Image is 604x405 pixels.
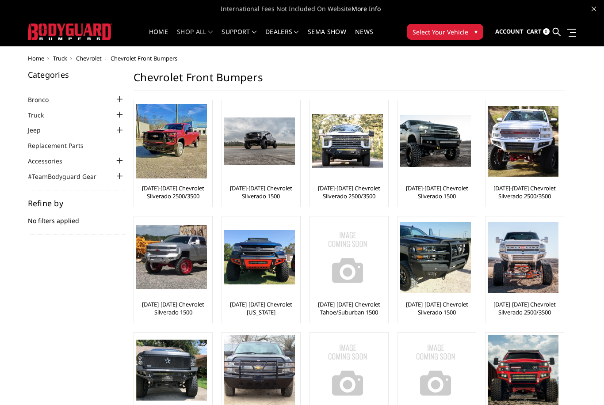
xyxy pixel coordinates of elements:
a: [DATE]-[DATE] Chevrolet Silverado 1500 [400,184,474,200]
a: Home [28,54,44,62]
button: Select Your Vehicle [407,24,483,40]
a: Dealers [265,29,299,46]
span: 0 [543,28,550,35]
a: [DATE]-[DATE] Chevrolet [US_STATE] [224,300,298,316]
a: #TeamBodyguard Gear [28,172,107,181]
a: Truck [53,54,67,62]
a: [DATE]-[DATE] Chevrolet Tahoe/Suburban 1500 [312,300,386,316]
img: BODYGUARD BUMPERS [28,23,112,40]
a: Replacement Parts [28,141,95,150]
a: Truck [28,110,55,120]
a: [DATE]-[DATE] Chevrolet Silverado 1500 [136,300,210,316]
a: Account [495,20,524,44]
span: ▾ [474,27,478,36]
h1: Chevrolet Front Bumpers [134,71,565,91]
a: More Info [352,4,381,13]
span: Account [495,27,524,35]
a: Support [222,29,256,46]
a: SEMA Show [308,29,346,46]
a: No Image [312,219,386,296]
a: [DATE]-[DATE] Chevrolet Silverado 2500/3500 [488,184,562,200]
a: News [355,29,373,46]
a: [DATE]-[DATE] Chevrolet Silverado 2500/3500 [312,184,386,200]
a: [DATE]-[DATE] Chevrolet Silverado 1500 [400,300,474,316]
span: Cart [527,27,542,35]
div: No filters applied [28,199,125,235]
a: [DATE]-[DATE] Chevrolet Silverado 1500 [224,184,298,200]
span: Chevrolet Front Bumpers [111,54,177,62]
a: shop all [177,29,213,46]
a: Accessories [28,156,73,166]
a: [DATE]-[DATE] Chevrolet Silverado 2500/3500 [488,300,562,316]
a: Home [149,29,168,46]
h5: Refine by [28,199,125,207]
a: Bronco [28,95,60,104]
span: Select Your Vehicle [413,27,468,37]
img: No Image [312,222,383,293]
a: Chevrolet [76,54,102,62]
a: Jeep [28,125,52,135]
a: Cart 0 [527,20,550,44]
a: [DATE]-[DATE] Chevrolet Silverado 2500/3500 [136,184,210,200]
h5: Categories [28,71,125,79]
